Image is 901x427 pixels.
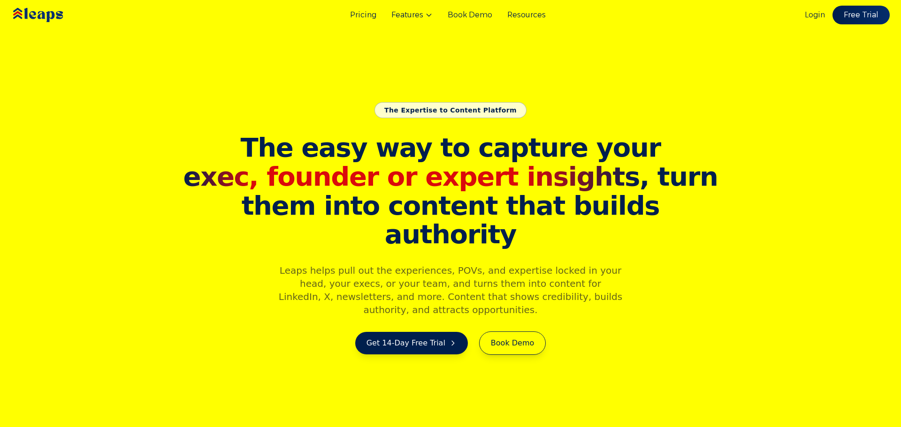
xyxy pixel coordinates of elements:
[479,331,546,355] a: Book Demo
[180,162,721,191] span: , turn
[391,9,433,21] button: Features
[355,332,468,354] a: Get 14-Day Free Trial
[180,191,721,249] span: them into content that builds authority
[448,9,492,21] a: Book Demo
[805,9,825,21] a: Login
[374,102,527,118] div: The Expertise to Content Platform
[11,1,91,29] img: Leaps Logo
[832,6,890,24] a: Free Trial
[183,161,640,192] span: exec, founder or expert insights
[240,132,660,163] span: The easy way to capture your
[270,264,631,316] p: Leaps helps pull out the experiences, POVs, and expertise locked in your head, your execs, or you...
[350,9,376,21] a: Pricing
[507,9,546,21] a: Resources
